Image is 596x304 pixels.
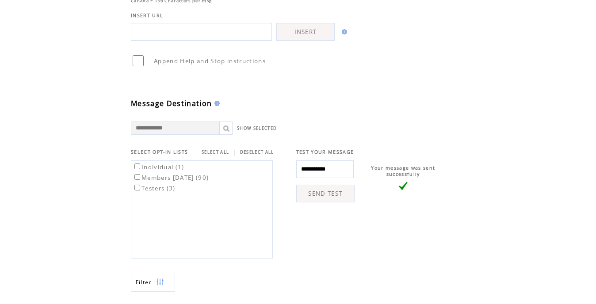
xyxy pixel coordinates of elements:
[133,174,209,182] label: Members [DATE] (90)
[237,125,277,131] a: SHOW SELECTED
[371,165,435,177] span: Your message was sent successfully
[276,23,335,41] a: INSERT
[202,149,229,155] a: SELECT ALL
[240,149,274,155] a: DESELECT ALL
[399,182,408,190] img: vLarge.png
[134,163,140,169] input: Individual (1)
[339,29,347,34] img: help.gif
[296,185,355,202] a: SEND TEST
[133,163,184,171] label: Individual (1)
[131,149,188,155] span: SELECT OPT-IN LISTS
[134,174,140,180] input: Members [DATE] (90)
[131,99,212,108] span: Message Destination
[156,272,164,292] img: filters.png
[133,184,176,192] label: Testers (3)
[136,278,152,286] span: Show filters
[296,149,354,155] span: TEST YOUR MESSAGE
[154,57,266,65] span: Append Help and Stop instructions
[233,148,236,156] span: |
[134,185,140,190] input: Testers (3)
[131,12,163,19] span: INSERT URL
[131,272,175,292] a: Filter
[212,101,220,106] img: help.gif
